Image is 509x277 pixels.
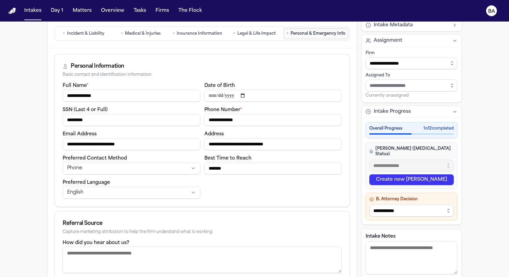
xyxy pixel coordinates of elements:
[63,30,65,37] span: •
[173,30,175,37] span: •
[204,90,342,102] input: Date of birth
[204,162,342,174] input: Best time to reach
[63,114,200,126] input: SSN
[423,126,454,131] span: 1 of 2 completed
[366,57,457,69] input: Select firm
[63,138,200,150] input: Email address
[366,233,457,240] label: Intake Notes
[63,72,342,77] div: Basic contact and identification information
[63,83,89,88] label: Full Name
[63,107,108,112] label: SSN (Last 4 or Full)
[71,62,124,70] div: Personal Information
[204,83,235,88] label: Date of Birth
[63,90,200,102] input: Full name
[22,5,44,17] button: Intakes
[63,180,110,185] label: Preferred Language
[291,31,345,36] span: Personal & Emergency Info
[374,22,413,29] span: Intake Metadata
[374,108,411,115] span: Intake Progress
[369,126,402,131] span: Overall Progress
[366,241,457,274] textarea: Intake notes
[177,31,222,36] span: Insurance Information
[63,132,97,137] label: Email Address
[48,5,66,17] button: Day 1
[8,8,16,14] a: Home
[286,30,289,37] span: •
[121,30,123,37] span: •
[98,5,127,17] button: Overview
[366,93,409,98] span: Currently unassigned
[204,114,342,126] input: Phone number
[63,240,129,245] label: How did you hear about us?
[56,28,111,39] button: Go to Incident & Liability
[153,5,172,17] button: Firms
[233,30,235,37] span: •
[63,219,342,228] div: Referral Source
[113,28,168,39] button: Go to Medical & Injuries
[366,79,457,92] input: Assign to staff member
[8,8,16,14] img: Finch Logo
[170,28,225,39] button: Go to Insurance Information
[369,174,454,185] button: Create new [PERSON_NAME]
[204,107,242,112] label: Phone Number
[362,19,462,31] button: Intake Metadata
[374,37,402,44] span: Assignment
[362,106,462,118] button: Intake Progress
[63,156,127,161] label: Preferred Contact Method
[366,50,457,56] div: Firm
[227,28,282,39] button: Go to Legal & Life Impact
[369,197,454,202] h4: B. Attorney Decision
[204,138,342,150] input: Address
[204,132,224,137] label: Address
[366,73,457,78] div: Assigned To
[362,35,462,47] button: Assignment
[176,5,205,17] button: The Flock
[283,28,348,39] button: Go to Personal & Emergency Info
[67,31,104,36] span: Incident & Liability
[131,5,149,17] button: Tasks
[70,5,94,17] button: Matters
[63,230,342,235] div: Capture marketing attribution to help the firm understand what is working
[369,146,454,157] h4: [PERSON_NAME] ([MEDICAL_DATA] Status)
[125,31,161,36] span: Medical & Injuries
[237,31,276,36] span: Legal & Life Impact
[204,156,251,161] label: Best Time to Reach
